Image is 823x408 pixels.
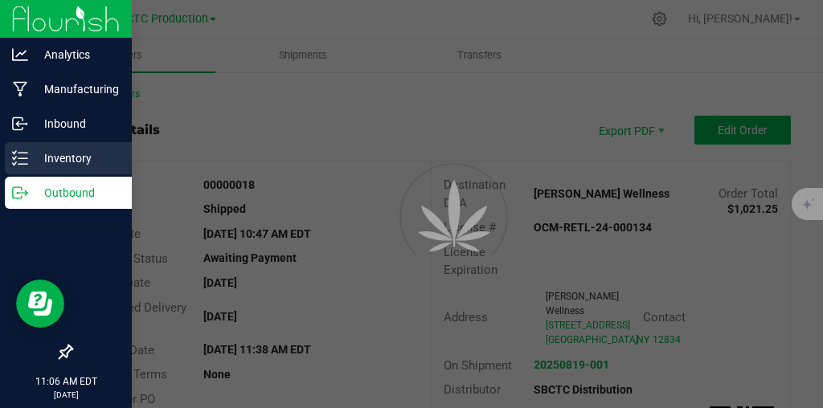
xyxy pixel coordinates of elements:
iframe: Resource center [16,279,64,328]
inline-svg: Inventory [12,150,28,166]
inline-svg: Outbound [12,185,28,201]
p: [DATE] [7,389,125,401]
inline-svg: Analytics [12,47,28,63]
p: Manufacturing [28,80,125,99]
inline-svg: Inbound [12,116,28,132]
p: Inbound [28,114,125,133]
p: Inventory [28,149,125,168]
p: Analytics [28,45,125,64]
inline-svg: Manufacturing [12,81,28,97]
p: 11:06 AM EDT [7,374,125,389]
p: Outbound [28,183,125,202]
